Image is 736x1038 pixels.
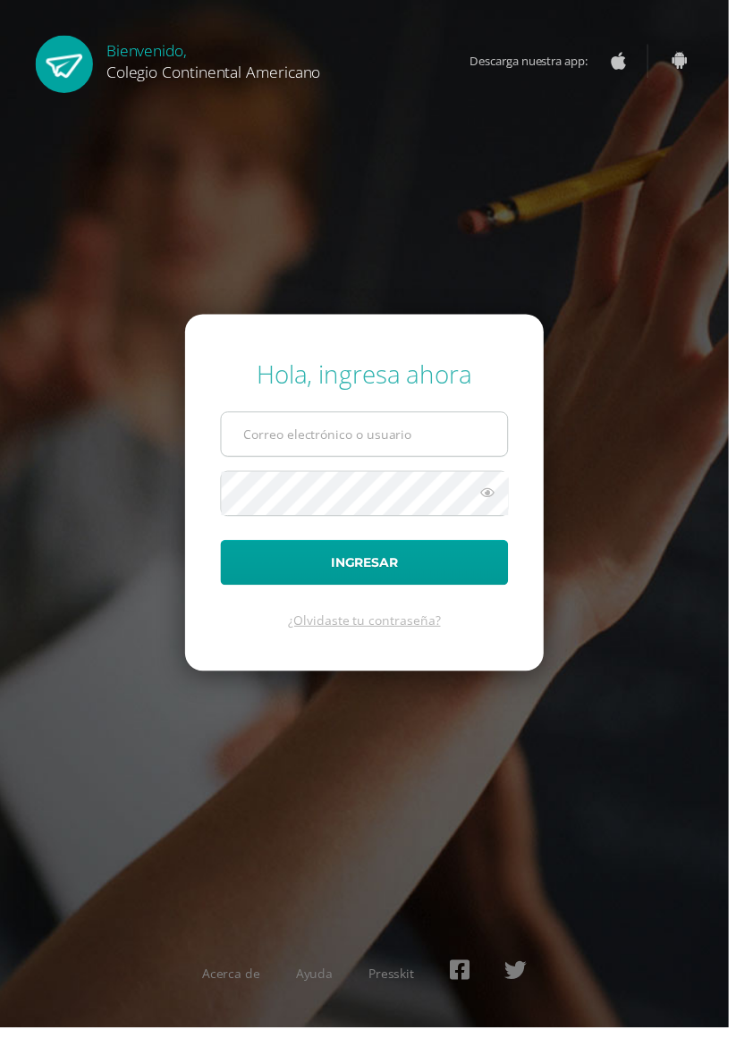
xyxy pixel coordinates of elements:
[299,975,336,992] a: Ayuda
[224,417,512,460] input: Correo electrónico o usuario
[223,545,513,591] button: Ingresar
[292,618,445,635] a: ¿Olvidaste tu contraseña?
[107,62,324,83] span: Colegio Continental Americano
[372,975,419,992] a: Presskit
[223,360,513,394] div: Hola, ingresa ahora
[475,45,612,79] span: Descarga nuestra app:
[204,975,263,992] a: Acerca de
[107,36,324,83] div: Bienvenido,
